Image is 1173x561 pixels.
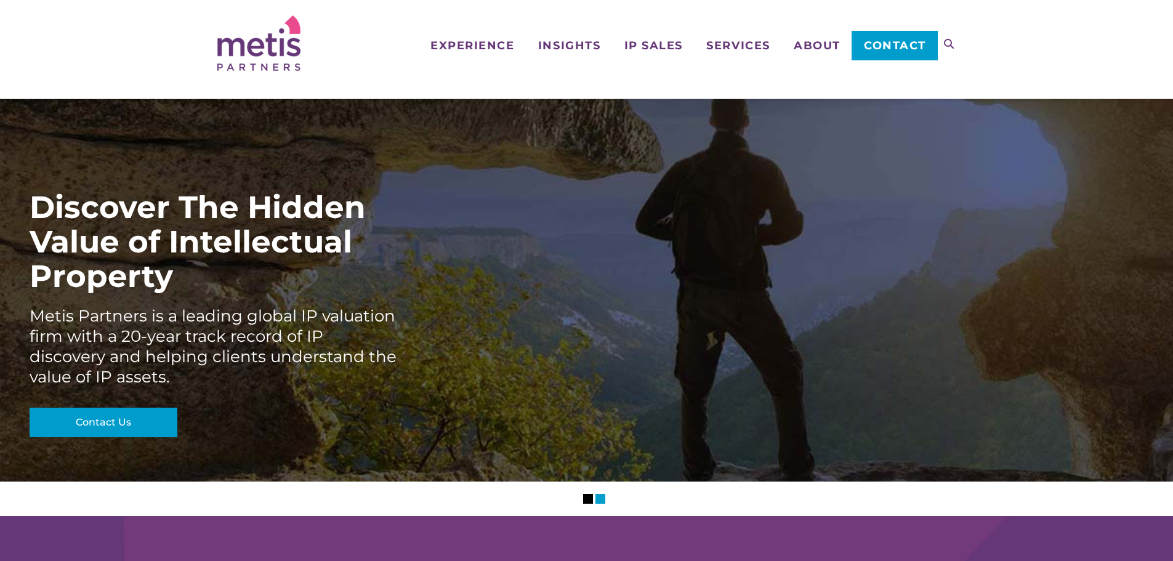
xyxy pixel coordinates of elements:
[794,40,840,51] span: About
[538,40,600,51] span: Insights
[583,494,593,504] li: Slider Page 1
[30,190,399,294] div: Discover The Hidden Value of Intellectual Property
[430,40,514,51] span: Experience
[864,40,926,51] span: Contact
[30,408,177,437] a: Contact Us
[852,31,937,60] a: Contact
[30,306,399,387] div: Metis Partners is a leading global IP valuation firm with a 20-year track record of IP discovery ...
[706,40,770,51] span: Services
[217,15,300,71] img: Metis Partners
[624,40,683,51] span: IP Sales
[595,494,605,504] li: Slider Page 2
